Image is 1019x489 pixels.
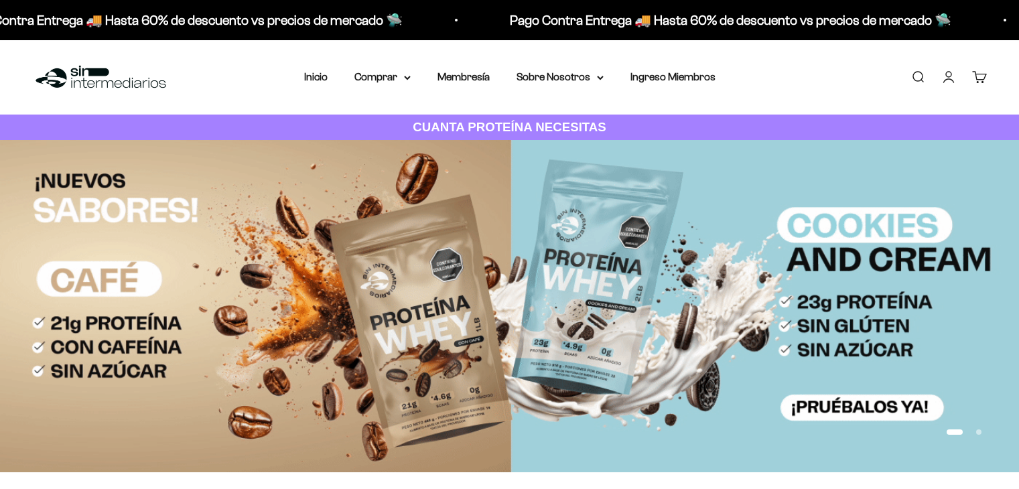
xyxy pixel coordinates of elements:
a: Ingreso Miembros [630,71,716,82]
summary: Comprar [354,68,411,86]
a: Inicio [304,71,328,82]
p: Pago Contra Entrega 🚚 Hasta 60% de descuento vs precios de mercado 🛸 [503,9,945,31]
a: Membresía [437,71,490,82]
strong: CUANTA PROTEÍNA NECESITAS [413,120,606,134]
summary: Sobre Nosotros [517,68,604,86]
